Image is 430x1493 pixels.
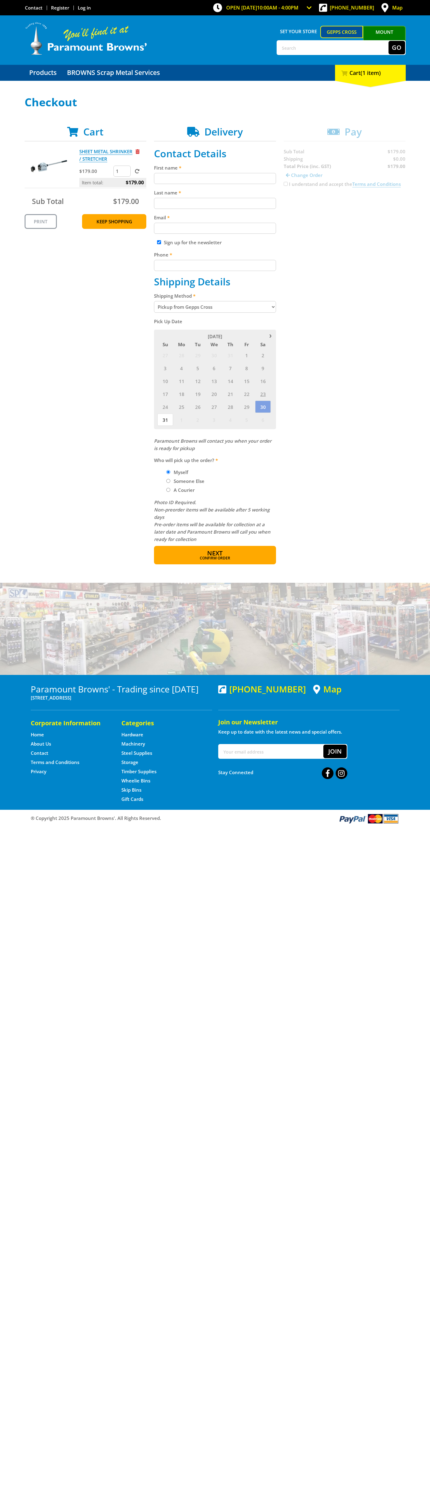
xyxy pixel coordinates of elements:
[157,375,173,387] span: 10
[121,778,150,784] a: Go to the Wheelie Bins page
[25,214,57,229] a: Print
[157,413,173,426] span: 31
[239,340,254,348] span: Fr
[31,741,51,747] a: Go to the About Us page
[31,684,212,694] h3: Paramount Browns' - Trading since [DATE]
[154,214,276,221] label: Email
[174,349,189,361] span: 28
[157,388,173,400] span: 17
[154,198,276,209] input: Please enter your last name.
[154,546,276,564] button: Next Confirm order
[223,401,238,413] span: 28
[255,362,271,374] span: 9
[255,413,271,426] span: 6
[206,340,222,348] span: We
[31,731,44,738] a: Go to the Home page
[363,26,406,49] a: Mount [PERSON_NAME]
[174,413,189,426] span: 1
[32,196,64,206] span: Sub Total
[174,401,189,413] span: 25
[126,178,144,187] span: $179.00
[121,787,141,793] a: Go to the Skip Bins page
[204,125,243,138] span: Delivery
[154,438,271,451] em: Paramount Browns will contact you when your order is ready for pickup
[190,413,206,426] span: 2
[154,260,276,271] input: Please enter your telephone number.
[335,65,406,81] div: Cart
[255,340,271,348] span: Sa
[255,401,271,413] span: 30
[223,362,238,374] span: 7
[154,276,276,288] h2: Shipping Details
[206,388,222,400] span: 20
[154,499,270,542] em: Photo ID Required. Non-preorder items will be available after 5 working days Pre-order items will...
[338,813,400,824] img: PayPal, Mastercard, Visa accepted
[389,41,405,54] button: Go
[154,189,276,196] label: Last name
[190,362,206,374] span: 5
[223,340,238,348] span: Th
[172,467,190,477] label: Myself
[190,340,206,348] span: Tu
[121,759,138,766] a: Go to the Storage page
[121,796,143,802] a: Go to the Gift Cards page
[174,340,189,348] span: Mo
[166,488,170,492] input: Please select who will pick up the order.
[320,26,363,38] a: Gepps Cross
[31,694,212,701] p: [STREET_ADDRESS]
[154,164,276,171] label: First name
[218,728,400,735] p: Keep up to date with the latest news and special offers.
[164,239,222,245] label: Sign up for the newsletter
[113,196,139,206] span: $179.00
[255,388,271,400] span: 23
[172,485,197,495] label: A Courier
[154,173,276,184] input: Please enter your first name.
[206,349,222,361] span: 30
[206,375,222,387] span: 13
[277,41,389,54] input: Search
[223,375,238,387] span: 14
[157,401,173,413] span: 24
[136,148,140,155] a: Remove from cart
[121,719,200,727] h5: Categories
[239,362,254,374] span: 8
[223,349,238,361] span: 31
[208,333,222,339] span: [DATE]
[154,301,276,313] select: Please select a shipping method.
[219,745,323,758] input: Your email address
[79,167,112,175] p: $179.00
[218,718,400,727] h5: Join our Newsletter
[30,148,67,185] img: SHEET METAL SHRINKER / STRETCHER
[25,96,406,108] h1: Checkout
[255,375,271,387] span: 16
[239,388,254,400] span: 22
[190,401,206,413] span: 26
[31,750,48,756] a: Go to the Contact page
[257,4,298,11] span: 10:00am - 4:00pm
[190,388,206,400] span: 19
[31,719,109,727] h5: Corporate Information
[25,813,406,824] div: ® Copyright 2025 Paramount Browns'. All Rights Reserved.
[174,362,189,374] span: 4
[323,745,347,758] button: Join
[82,214,146,229] a: Keep Shopping
[51,5,69,11] a: Go to the registration page
[121,731,143,738] a: Go to the Hardware page
[207,549,223,557] span: Next
[239,401,254,413] span: 29
[239,349,254,361] span: 1
[78,5,91,11] a: Log in
[313,684,341,694] a: View a map of Gepps Cross location
[154,148,276,159] h2: Contact Details
[239,375,254,387] span: 15
[154,318,276,325] label: Pick Up Date
[25,22,148,56] img: Paramount Browns'
[167,556,263,560] span: Confirm order
[223,413,238,426] span: 4
[31,759,79,766] a: Go to the Terms and Conditions page
[166,470,170,474] input: Please select who will pick up the order.
[361,69,381,76] span: (1 item)
[218,765,347,780] div: Stay Connected
[154,292,276,300] label: Shipping Method
[218,684,306,694] div: [PHONE_NUMBER]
